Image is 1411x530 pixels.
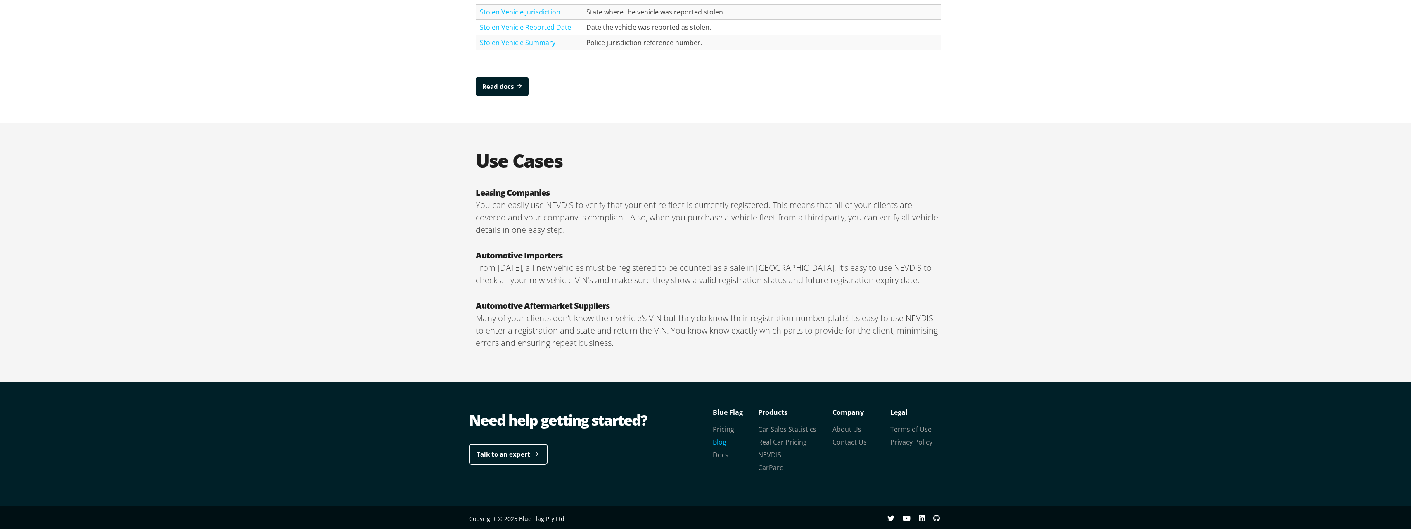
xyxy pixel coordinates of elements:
p: You can easily use NEVDIS to verify that your entire fleet is currently registered. This means th... [476,198,941,235]
a: Privacy Policy [890,436,932,445]
a: Stolen Vehicle Reported Date [480,21,571,31]
a: linkedin [919,513,933,521]
a: NEVDIS [758,449,781,458]
p: Legal [890,405,948,417]
p: Many of your clients don’t know their vehicle’s VIN but they do know their registration number pl... [476,311,941,348]
a: Docs [713,449,728,458]
p: Company [832,405,890,417]
h3: Leasing Companies [476,185,941,198]
a: youtube [903,513,919,521]
a: Car Sales Statistics [758,424,816,433]
a: Contact Us [832,436,867,445]
p: Blue Flag [713,405,758,417]
a: github [933,513,948,521]
a: Read docs [476,76,529,95]
p: Products [758,405,832,417]
a: Pricing [713,424,734,433]
td: Date the vehicle was reported as stolen. [582,19,941,34]
span: Copyright © 2025 Blue Flag Pty Ltd [469,513,564,521]
td: State where the vehicle was reported stolen. [582,3,941,19]
a: About Us [832,424,861,433]
a: Real Car Pricing [758,436,807,445]
a: Blog [713,436,726,445]
p: From [DATE], all new vehicles must be registered to be counted as a sale in [GEOGRAPHIC_DATA]. It... [476,260,941,285]
a: CarParc [758,462,783,471]
a: Stolen Vehicle Jurisdiction [480,6,560,15]
h3: Automotive Importers [476,248,941,260]
div: Need help getting started? [469,409,709,429]
h2: Use Cases [476,148,941,170]
td: Police jurisdiction reference number. [582,34,941,49]
h3: Automotive Aftermarket Suppliers [476,298,941,311]
a: Stolen Vehicle Summary [480,37,555,46]
a: Twitter [887,513,903,521]
a: Talk to an expert [469,442,548,464]
a: Terms of Use [890,424,932,433]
